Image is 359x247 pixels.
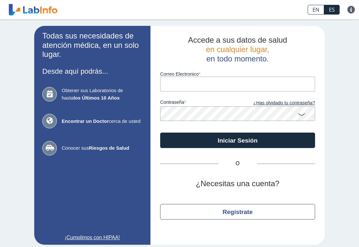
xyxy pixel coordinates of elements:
[160,71,315,77] label: Correo Electronico
[206,54,269,63] span: en todo momento.
[62,145,142,152] span: Conocer sus
[62,118,142,125] span: cerca de usted
[238,100,315,107] a: ¿Has olvidado tu contraseña?
[188,36,287,44] span: Accede a sus datos de salud
[160,204,315,220] button: Regístrate
[206,45,269,54] span: en cualquier lugar,
[42,31,142,59] h2: Todas sus necesidades de atención médica, en un solo lugar.
[308,5,324,15] a: EN
[42,67,142,75] h3: Desde aquí podrás...
[62,118,109,124] b: Encontrar un Doctor
[42,234,142,242] a: ¡Cumplimos con HIPAA!
[74,95,120,101] b: los Últimos 10 Años
[218,160,257,167] span: O
[160,100,238,107] label: contraseña
[160,133,315,148] button: Iniciar Sesión
[324,5,340,15] a: ES
[62,87,142,102] span: Obtener sus Laboratorios de hasta
[160,179,315,188] h2: ¿Necesitas una cuenta?
[89,145,129,151] b: Riesgos de Salud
